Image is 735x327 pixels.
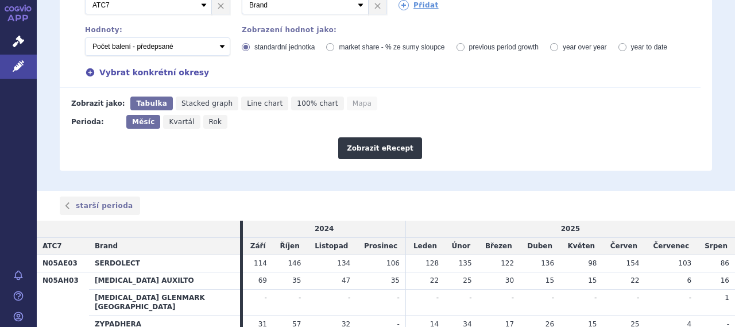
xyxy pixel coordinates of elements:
[637,294,639,302] span: -
[425,259,439,267] span: 128
[678,259,691,267] span: 103
[95,242,118,250] span: Brand
[85,26,230,34] div: Hodnoty:
[697,238,735,255] td: Srpen
[478,238,520,255] td: Březen
[71,115,121,129] div: Perioda:
[339,43,444,51] span: market share - % ze sumy sloupce
[169,118,194,126] span: Kvartál
[689,294,691,302] span: -
[552,294,554,302] span: -
[356,238,405,255] td: Prosinec
[89,255,241,272] th: SERDOLECT
[73,66,701,79] div: Vybrat konkrétní okresy
[687,276,692,284] span: 6
[254,43,315,51] span: standardní jednotka
[37,255,89,272] th: N05AE03
[342,276,350,284] span: 47
[588,276,597,284] span: 15
[626,259,640,267] span: 154
[463,276,471,284] span: 25
[292,276,301,284] span: 35
[243,238,272,255] td: Září
[444,238,478,255] td: Únor
[397,294,400,302] span: -
[594,294,597,302] span: -
[242,26,701,34] div: Zobrazení hodnot jako:
[436,294,439,302] span: -
[247,99,283,107] span: Line chart
[338,137,422,159] button: Zobrazit eRecept
[563,43,607,51] span: year over year
[721,259,729,267] span: 86
[546,276,554,284] span: 15
[132,118,154,126] span: Měsíc
[541,259,554,267] span: 136
[505,276,514,284] span: 30
[560,238,602,255] td: Květen
[602,238,645,255] td: Červen
[520,238,560,255] td: Duben
[588,259,597,267] span: 98
[254,259,267,267] span: 114
[430,276,439,284] span: 22
[265,294,267,302] span: -
[469,43,539,51] span: previous period growth
[512,294,514,302] span: -
[348,294,350,302] span: -
[71,97,125,110] div: Zobrazit jako:
[353,99,372,107] span: Mapa
[631,43,667,51] span: year to date
[630,276,639,284] span: 22
[459,259,472,267] span: 135
[89,272,241,289] th: [MEDICAL_DATA] AUXILTO
[501,259,514,267] span: 122
[469,294,471,302] span: -
[42,242,62,250] span: ATC7
[209,118,222,126] span: Rok
[307,238,356,255] td: Listopad
[89,289,241,316] th: [MEDICAL_DATA] GLENMARK [GEOGRAPHIC_DATA]
[273,238,307,255] td: Říjen
[337,259,350,267] span: 134
[405,221,735,237] td: 2025
[136,99,167,107] span: Tabulka
[386,259,400,267] span: 106
[258,276,267,284] span: 69
[243,221,405,237] td: 2024
[299,294,301,302] span: -
[725,294,729,302] span: 1
[181,99,233,107] span: Stacked graph
[405,238,444,255] td: Leden
[288,259,301,267] span: 146
[297,99,338,107] span: 100% chart
[391,276,400,284] span: 35
[645,238,697,255] td: Červenec
[60,197,140,215] a: starší perioda
[721,276,729,284] span: 16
